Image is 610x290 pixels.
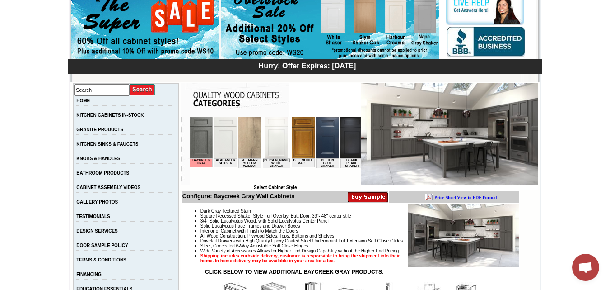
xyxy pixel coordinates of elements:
[76,185,140,190] a: CABINET ASSEMBLY VIDEOS
[200,238,403,243] span: Dovetail Drawers with High Quality Epoxy Coated Steel Undermount Full Extension Soft Close Glides
[76,200,118,204] a: GALLERY PHOTOS
[200,214,351,219] span: Square Recessed Shaker Style Full Overlay, Butt Door, 39"- 48" center stile
[76,142,138,147] a: KITCHEN SINKS & FAUCETS
[182,193,295,200] b: Configure: Baycreek Gray Wall Cabinets
[200,223,300,228] span: Solid Eucalyptus Face Frames and Drawer Boxes
[76,171,129,176] a: BATHROOM PRODUCTS
[151,41,174,51] td: Black Pearl Shaker
[572,254,599,281] a: Open chat
[200,233,334,238] span: All Wood Construction, Plywood Sides, Tops, Bottoms and Shelves
[72,61,542,70] div: Hurry! Offer Expires: [DATE]
[76,257,126,262] a: TERMS & CONDITIONS
[200,219,329,223] span: 3/4" Solid Eucalyptus Wood, with Solid Eucalyptus Center Panel
[10,4,73,9] b: Price Sheet View in PDF Format
[205,269,384,275] strong: CLICK BELOW TO VIEW ADDITIONAL BAYCREEK GRAY PRODUCTS:
[10,1,73,9] a: Price Sheet View in PDF Format
[200,209,251,214] span: Dark Gray Textured Stain
[76,243,128,248] a: DOOR SAMPLE POLICY
[254,185,297,190] b: Select Cabinet Style
[130,84,155,96] input: Submit
[190,117,361,185] iframe: Browser incompatible
[76,113,144,118] a: KITCHEN CABINETS IN-STOCK
[200,253,400,263] strong: Shipping includes curbside delivery, customer is responsible to bring the shipment into their hom...
[200,248,399,253] span: Wide Variety of Accessories Allows for Higher End Design Capability without the Higher End Pricing
[76,272,102,277] a: FINANCING
[361,83,538,185] img: Baycreek Gray
[200,243,308,248] span: Steel, Concealed 6-Way Adjustable Soft Close Hinges
[76,214,110,219] a: TESTIMONIALS
[1,2,9,10] img: pdf.png
[76,228,118,233] a: DESIGN SERVICES
[76,127,123,132] a: GRANITE PRODUCTS
[76,98,90,103] a: HOME
[76,156,120,161] a: KNOBS & HANDLES
[200,228,298,233] span: Interior of Cabinet with Finish to Match the Doors
[408,204,519,267] img: Product Image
